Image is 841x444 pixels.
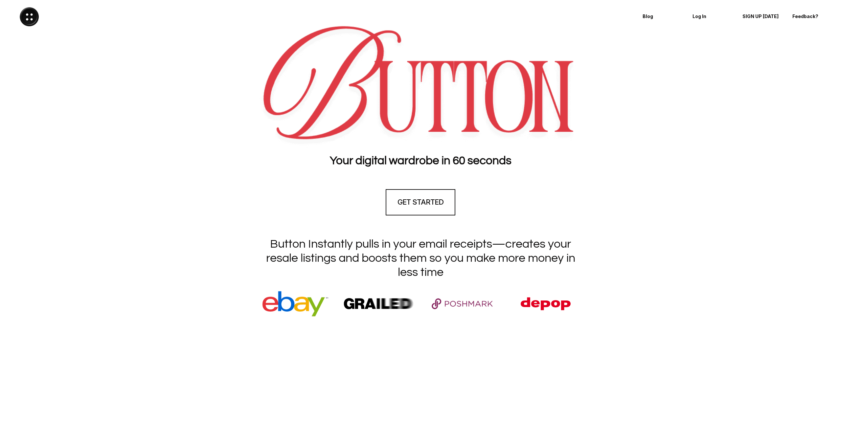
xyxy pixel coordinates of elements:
[788,8,834,25] a: Feedback?
[688,8,735,25] a: Log In
[386,189,455,215] a: GET STARTED
[398,197,443,207] h4: GET STARTED
[256,237,585,280] h1: Button Instantly pulls in your email receipts—creates your resale listings and boosts them so you...
[638,8,685,25] a: Blog
[643,14,680,19] p: Blog
[792,14,830,19] p: Feedback?
[742,14,780,19] p: SIGN UP [DATE]
[330,155,511,166] strong: Your digital wardrobe in 60 seconds
[693,14,730,19] p: Log In
[738,8,784,25] a: SIGN UP [DATE]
